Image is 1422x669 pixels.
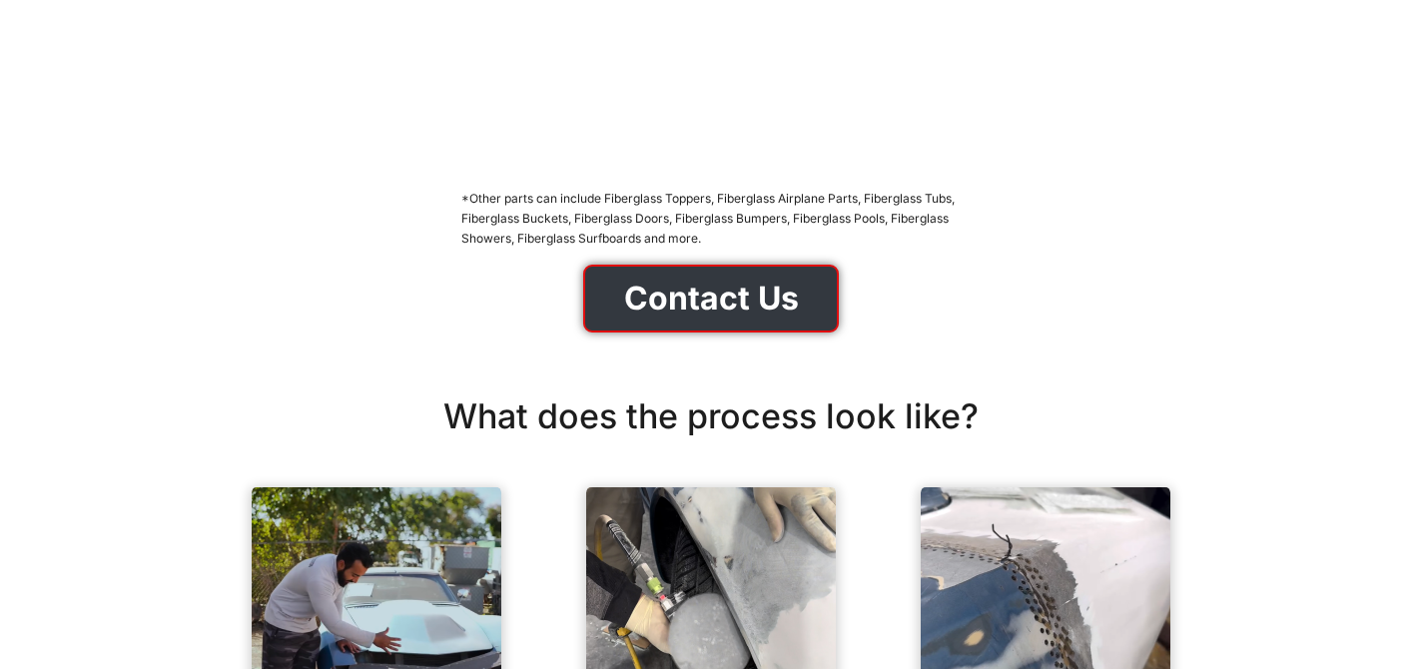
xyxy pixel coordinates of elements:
a: Contact Us [583,265,839,333]
div: *Other parts can include Fiberglass Toppers, Fiberglass Airplane Parts, Fiberglass Tubs, Fibergla... [461,189,961,249]
h2: What does the process look like? [242,396,1180,437]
